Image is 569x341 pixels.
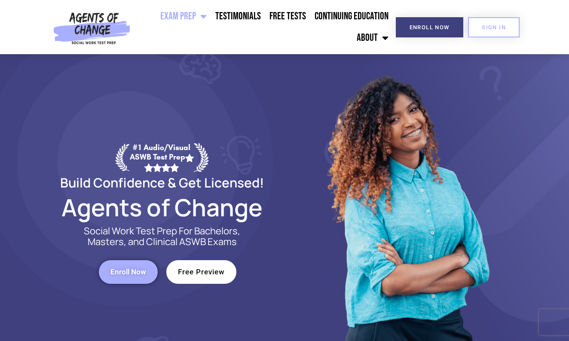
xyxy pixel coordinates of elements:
a: About [352,27,393,49]
div: #1 Audio/Visual ASWB Test Prep [129,143,194,172]
h2: Build Confidence & Get Licensed! [40,176,284,189]
span: Enroll Now [410,25,450,30]
span: Free Preview [178,268,225,276]
span: Enroll Now [110,268,146,276]
a: Exam Prep [156,6,211,27]
a: Continuing Education [310,6,393,27]
a: Testimonials [211,6,265,27]
h2: Agents of Change [40,197,284,217]
a: Free Tests [265,6,310,27]
nav: Menu [134,6,393,49]
a: Enroll Now [99,260,158,284]
a: SIGN IN [468,17,520,37]
span: SIGN IN [482,25,506,30]
a: Enroll Now [396,17,463,37]
a: Free Preview [166,260,236,284]
p: Social Work Test Prep For Bachelors, Masters, and Clinical ASWB Exams [74,226,250,247]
